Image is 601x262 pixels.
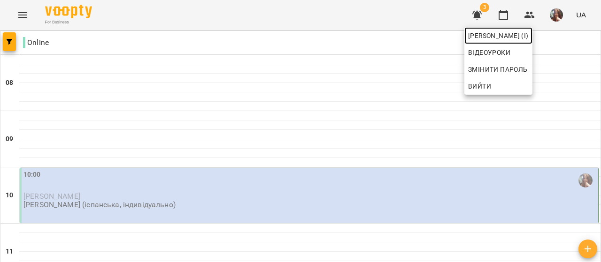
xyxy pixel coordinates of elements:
a: Відеоуроки [464,44,514,61]
a: Змінити пароль [464,61,532,78]
button: Вийти [464,78,532,95]
span: Вийти [468,81,491,92]
span: Змінити пароль [468,64,529,75]
span: Відеоуроки [468,47,510,58]
span: [PERSON_NAME] (і) [468,30,529,41]
a: [PERSON_NAME] (і) [464,27,532,44]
